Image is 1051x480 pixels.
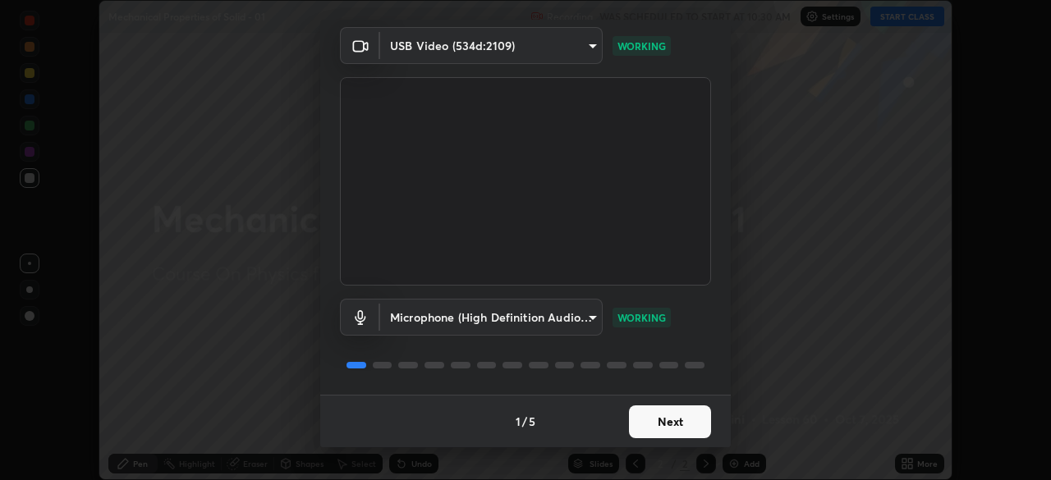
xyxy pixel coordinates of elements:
p: WORKING [617,310,666,325]
p: WORKING [617,39,666,53]
div: USB Video (534d:2109) [380,27,603,64]
h4: 1 [516,413,521,430]
h4: / [522,413,527,430]
h4: 5 [529,413,535,430]
button: Next [629,405,711,438]
div: USB Video (534d:2109) [380,299,603,336]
